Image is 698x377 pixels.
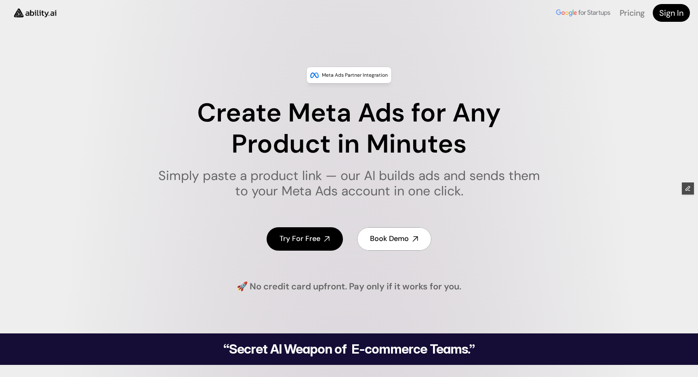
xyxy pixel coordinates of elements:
a: Pricing [620,8,645,18]
h1: Simply paste a product link — our AI builds ads and sends them to your Meta Ads account in one cl... [153,168,545,199]
h2: “Secret AI Weapon of E-commerce Teams.” [203,343,495,356]
a: Book Demo [357,227,431,250]
h4: Sign In [659,7,683,19]
h4: Book Demo [370,234,409,244]
a: Sign In [653,4,690,22]
h1: Create Meta Ads for Any Product in Minutes [153,98,545,160]
h4: 🚀 No credit card upfront. Pay only if it works for you. [237,281,461,293]
p: Meta Ads Partner Integration [322,71,388,79]
button: Edit Framer Content [682,182,694,195]
h4: Try For Free [280,234,320,244]
a: Try For Free [267,227,343,250]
